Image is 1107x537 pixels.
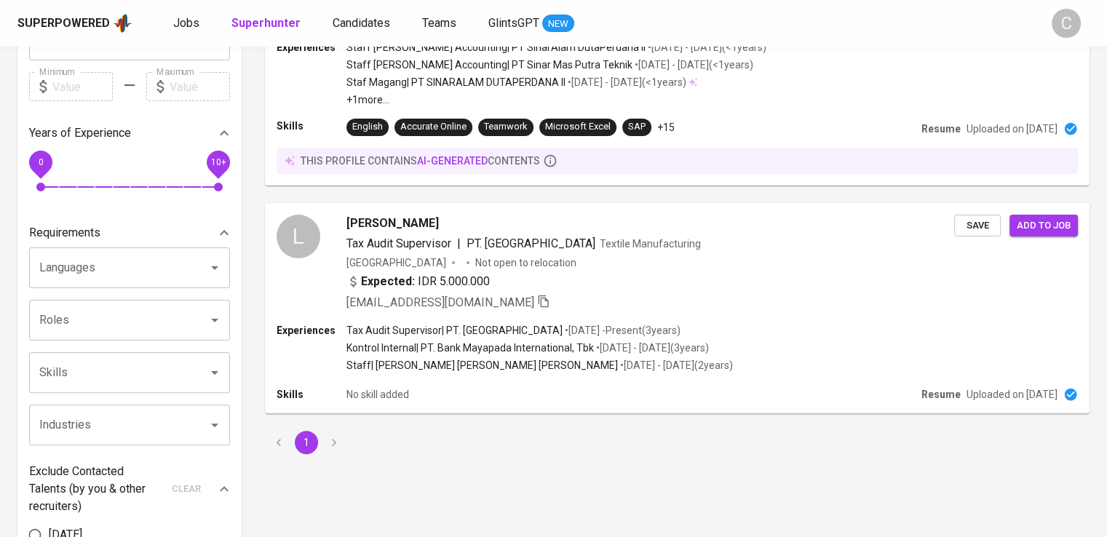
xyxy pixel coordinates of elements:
[170,72,230,101] input: Value
[346,215,439,232] span: [PERSON_NAME]
[488,16,539,30] span: GlintsGPT
[29,463,230,515] div: Exclude Contacted Talents (by you & other recruiters)clear
[277,215,320,258] div: L
[301,154,540,168] p: this profile contains contents
[954,215,1001,237] button: Save
[346,92,766,107] p: +1 more ...
[173,15,202,33] a: Jobs
[600,238,701,250] span: Textile Manufacturing
[277,323,346,338] p: Experiences
[346,323,563,338] p: Tax Audit Supervisor | PT. [GEOGRAPHIC_DATA]
[488,15,574,33] a: GlintsGPT NEW
[346,273,490,290] div: IDR 5.000.000
[594,341,709,355] p: • [DATE] - [DATE] ( 3 years )
[475,255,576,270] p: Not open to relocation
[361,273,415,290] b: Expected:
[277,40,346,55] p: Experiences
[29,224,100,242] p: Requirements
[400,120,467,134] div: Accurate Online
[921,122,961,136] p: Resume
[17,15,110,32] div: Superpowered
[352,120,383,134] div: English
[545,120,611,134] div: Microsoft Excel
[17,12,132,34] a: Superpoweredapp logo
[422,15,459,33] a: Teams
[618,358,733,373] p: • [DATE] - [DATE] ( 2 years )
[484,120,528,134] div: Teamwork
[265,203,1090,413] a: L[PERSON_NAME]Tax Audit Supervisor|PT. [GEOGRAPHIC_DATA]Textile Manufacturing[GEOGRAPHIC_DATA]Not...
[566,75,686,89] p: • [DATE] - [DATE] ( <1 years )
[38,157,43,167] span: 0
[277,387,346,402] p: Skills
[346,387,409,402] p: No skill added
[346,358,618,373] p: Staff | [PERSON_NAME] [PERSON_NAME] [PERSON_NAME]
[205,258,225,278] button: Open
[173,16,199,30] span: Jobs
[265,431,348,454] nav: pagination navigation
[417,155,488,167] span: AI-generated
[346,255,446,270] div: [GEOGRAPHIC_DATA]
[1052,9,1081,38] div: C
[346,75,566,89] p: Staf Magang | PT SINARALAM DUTAPERDANA II
[632,57,753,72] p: • [DATE] - [DATE] ( <1 years )
[205,310,225,330] button: Open
[346,57,632,72] p: Staff [PERSON_NAME] Accounting | PT Sinar Mas Putra Teknik
[29,124,131,142] p: Years of Experience
[231,16,301,30] b: Superhunter
[657,120,675,135] p: +15
[29,119,230,148] div: Years of Experience
[422,16,456,30] span: Teams
[563,323,681,338] p: • [DATE] - Present ( 3 years )
[231,15,303,33] a: Superhunter
[967,387,1058,402] p: Uploaded on [DATE]
[1009,215,1078,237] button: Add to job
[346,295,534,309] span: [EMAIL_ADDRESS][DOMAIN_NAME]
[961,218,993,234] span: Save
[333,15,393,33] a: Candidates
[210,157,226,167] span: 10+
[467,236,595,250] span: PT. [GEOGRAPHIC_DATA]
[205,415,225,435] button: Open
[1017,218,1071,234] span: Add to job
[346,341,594,355] p: Kontrol Internal | PT. Bank Mayapada International, Tbk
[646,40,766,55] p: • [DATE] - [DATE] ( <1 years )
[113,12,132,34] img: app logo
[457,235,461,252] span: |
[295,431,318,454] button: page 1
[52,72,113,101] input: Value
[628,120,646,134] div: SAP
[542,17,574,31] span: NEW
[205,362,225,383] button: Open
[967,122,1058,136] p: Uploaded on [DATE]
[921,387,961,402] p: Resume
[29,218,230,247] div: Requirements
[333,16,390,30] span: Candidates
[346,236,451,250] span: Tax Audit Supervisor
[346,40,646,55] p: Staff [PERSON_NAME] Accounting | PT SinarAlam DutaPerdana II
[277,119,346,133] p: Skills
[29,463,163,515] p: Exclude Contacted Talents (by you & other recruiters)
